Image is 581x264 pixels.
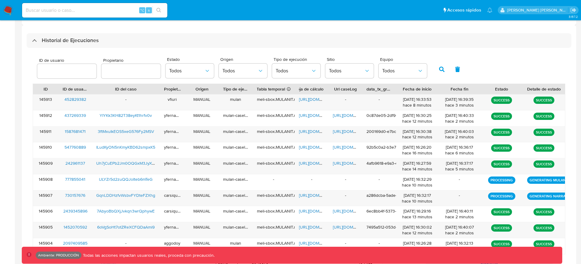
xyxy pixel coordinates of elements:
[507,7,568,13] p: facundoagustin.borghi@mercadolibre.com
[140,7,144,13] span: ⌥
[487,8,492,13] a: Notificaciones
[570,7,576,13] a: Salir
[81,252,215,258] p: Todas las acciones impactan usuarios reales, proceda con precaución.
[569,14,578,19] span: 3.157.2
[148,7,150,13] span: s
[22,6,167,14] input: Buscar usuario o caso...
[447,7,481,13] span: Accesos rápidos
[153,6,165,15] button: search-icon
[38,254,79,256] p: Ambiente: PRODUCCIÓN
